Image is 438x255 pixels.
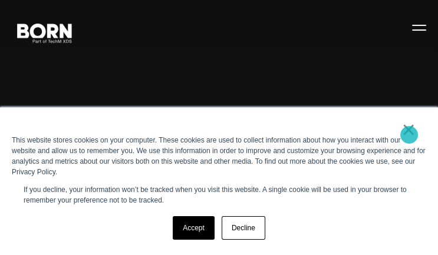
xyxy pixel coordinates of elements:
[24,184,414,206] p: If you decline, your information won’t be tracked when you visit this website. A single cookie wi...
[222,216,265,240] a: Decline
[12,135,426,177] div: This website stores cookies on your computer. These cookies are used to collect information about...
[405,15,433,39] button: Open
[173,216,215,240] a: Accept
[401,124,416,135] a: ×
